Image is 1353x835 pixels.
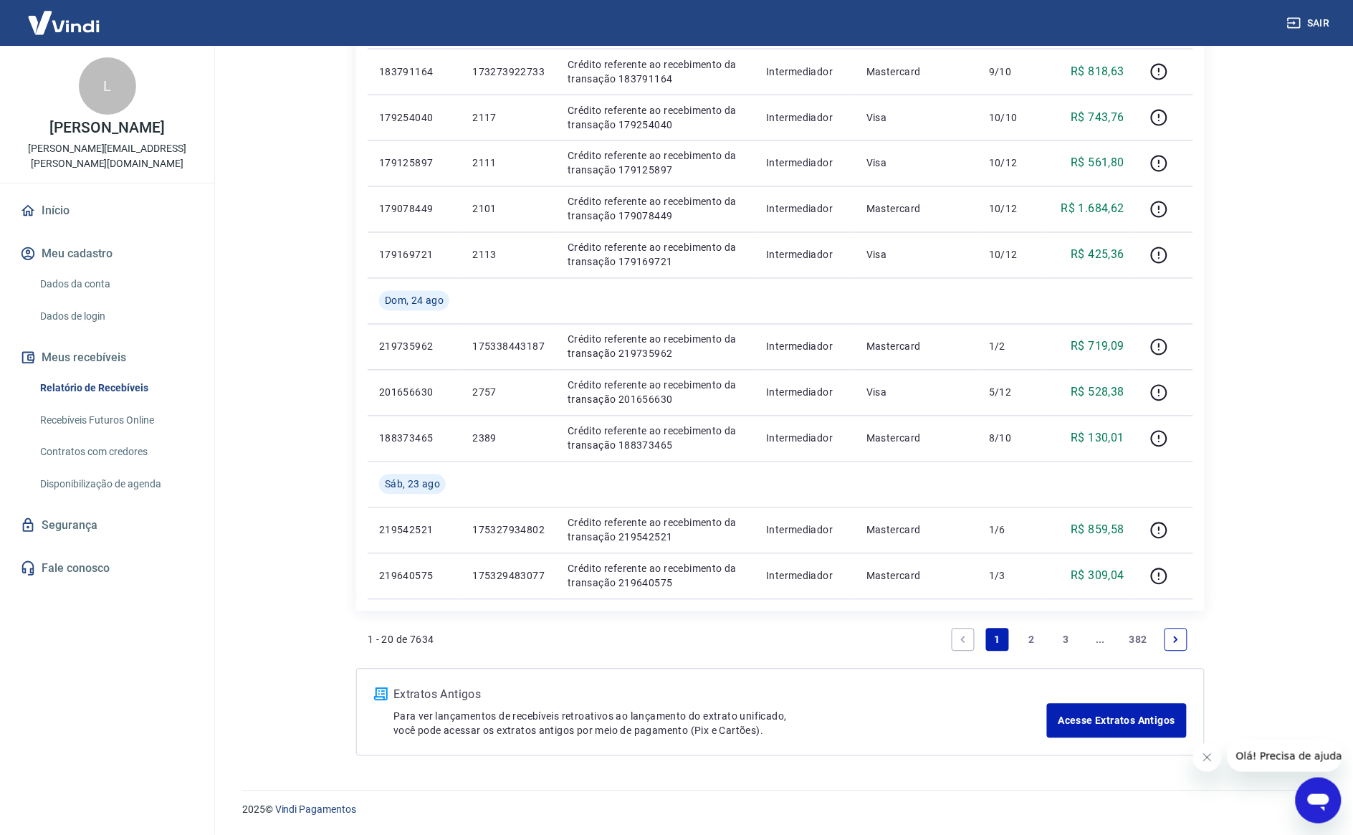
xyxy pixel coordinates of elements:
[866,569,966,583] p: Mastercard
[49,120,164,135] p: [PERSON_NAME]
[989,340,1031,354] p: 1/2
[766,431,843,446] p: Intermediador
[9,10,120,22] span: Olá! Precisa de ajuda?
[989,248,1031,262] p: 10/12
[766,110,843,125] p: Intermediador
[472,202,545,216] p: 2101
[472,156,545,171] p: 2111
[568,562,743,591] p: Crédito referente ao recebimento da transação 219640575
[379,110,449,125] p: 179254040
[568,378,743,407] p: Crédito referente ao recebimento da transação 201656630
[866,523,966,538] p: Mastercard
[568,149,743,178] p: Crédito referente ao recebimento da transação 179125897
[1071,522,1125,539] p: R$ 859,58
[379,569,449,583] p: 219640575
[17,553,197,584] a: Fale conosco
[866,110,966,125] p: Visa
[472,248,545,262] p: 2113
[766,156,843,171] p: Intermediador
[1071,247,1125,264] p: R$ 425,36
[379,431,449,446] p: 188373465
[393,687,1047,704] p: Extratos Antigos
[17,195,197,226] a: Início
[766,523,843,538] p: Intermediador
[568,333,743,361] p: Crédito referente ao recebimento da transação 219735962
[17,342,197,373] button: Meus recebíveis
[568,424,743,453] p: Crédito referente ao recebimento da transação 188373465
[568,103,743,132] p: Crédito referente ao recebimento da transação 179254040
[17,238,197,269] button: Meu cadastro
[34,469,197,499] a: Disponibilização de agenda
[1071,155,1125,172] p: R$ 561,80
[472,65,545,79] p: 173273922733
[17,510,197,541] a: Segurança
[866,65,966,79] p: Mastercard
[1284,10,1336,37] button: Sair
[989,431,1031,446] p: 8/10
[989,202,1031,216] p: 10/12
[379,386,449,400] p: 201656630
[568,195,743,224] p: Crédito referente ao recebimento da transação 179078449
[866,248,966,262] p: Visa
[242,803,1319,818] p: 2025 ©
[17,1,110,44] img: Vindi
[1071,430,1125,447] p: R$ 130,01
[866,431,966,446] p: Mastercard
[472,431,545,446] p: 2389
[79,57,136,115] div: L
[34,406,197,435] a: Recebíveis Futuros Online
[472,340,545,354] p: 175338443187
[568,57,743,86] p: Crédito referente ao recebimento da transação 183791164
[1071,568,1125,585] p: R$ 309,04
[866,202,966,216] p: Mastercard
[866,340,966,354] p: Mastercard
[946,623,1193,657] ul: Pagination
[1020,629,1043,652] a: Page 2
[393,710,1047,738] p: Para ver lançamentos de recebíveis retroativos ao lançamento do extrato unificado, você pode aces...
[989,569,1031,583] p: 1/3
[472,523,545,538] p: 175327934802
[766,386,843,400] p: Intermediador
[766,65,843,79] p: Intermediador
[989,65,1031,79] p: 9/10
[368,633,434,647] p: 1 - 20 de 7634
[385,477,440,492] span: Sáb, 23 ago
[275,804,356,816] a: Vindi Pagamentos
[766,248,843,262] p: Intermediador
[989,156,1031,171] p: 10/12
[379,340,449,354] p: 219735962
[34,437,197,467] a: Contratos com credores
[1055,629,1078,652] a: Page 3
[374,688,388,701] img: ícone
[866,156,966,171] p: Visa
[1296,778,1342,824] iframe: Botão para abrir a janela de mensagens
[34,373,197,403] a: Relatório de Recebíveis
[1061,201,1124,218] p: R$ 1.684,62
[379,156,449,171] p: 179125897
[472,569,545,583] p: 175329483077
[986,629,1009,652] a: Page 1 is your current page
[1047,704,1187,738] a: Acesse Extratos Antigos
[1124,629,1153,652] a: Page 382
[1193,743,1222,772] iframe: Fechar mensagem
[568,516,743,545] p: Crédito referente ao recebimento da transação 219542521
[1071,63,1125,80] p: R$ 818,63
[34,302,197,331] a: Dados de login
[989,386,1031,400] p: 5/12
[472,110,545,125] p: 2117
[379,523,449,538] p: 219542521
[1228,740,1342,772] iframe: Mensagem da empresa
[952,629,975,652] a: Previous page
[1071,338,1125,356] p: R$ 719,09
[379,65,449,79] p: 183791164
[1071,384,1125,401] p: R$ 528,38
[866,386,966,400] p: Visa
[472,386,545,400] p: 2757
[568,241,743,269] p: Crédito referente ao recebimento da transação 179169721
[11,141,203,171] p: [PERSON_NAME][EMAIL_ADDRESS][PERSON_NAME][DOMAIN_NAME]
[766,202,843,216] p: Intermediador
[766,340,843,354] p: Intermediador
[34,269,197,299] a: Dados da conta
[379,248,449,262] p: 179169721
[1165,629,1187,652] a: Next page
